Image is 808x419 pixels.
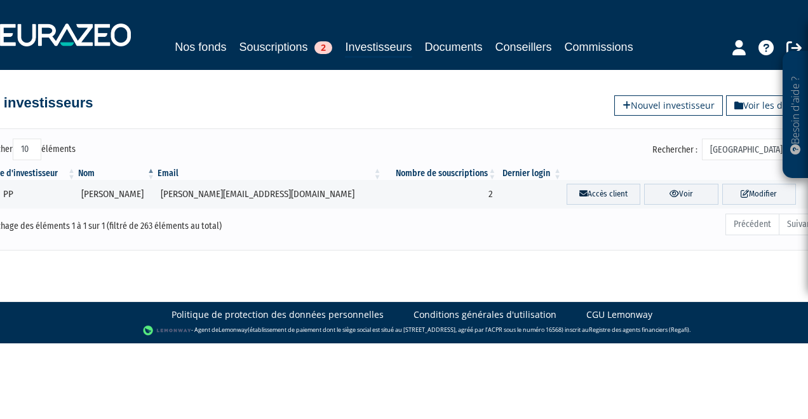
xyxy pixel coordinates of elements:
[414,308,556,321] a: Conditions générales d'utilisation
[172,308,384,321] a: Politique de protection des données personnelles
[156,180,382,209] td: [PERSON_NAME][EMAIL_ADDRESS][DOMAIN_NAME]
[382,180,497,209] td: 2
[219,326,248,334] a: Lemonway
[567,184,640,205] a: Accès client
[77,180,156,209] td: [PERSON_NAME]
[644,184,718,205] a: Voir
[589,326,689,334] a: Registre des agents financiers (Regafi)
[13,324,795,337] div: - Agent de (établissement de paiement dont le siège social est situé au [STREET_ADDRESS], agréé p...
[77,167,156,180] th: Nom : activer pour trier la colonne par ordre d&eacute;croissant
[788,58,803,172] p: Besoin d'aide ?
[497,167,563,180] th: Dernier login : activer pour trier la colonne par ordre croissant
[586,308,652,321] a: CGU Lemonway
[13,139,41,160] select: Afficheréléments
[722,184,796,205] a: Modifier
[175,38,226,56] a: Nos fonds
[156,167,382,180] th: Email : activer pour trier la colonne par ordre croissant
[614,95,723,116] a: Nouvel investisseur
[495,38,552,56] a: Conseillers
[314,41,332,54] span: 2
[239,38,332,56] a: Souscriptions2
[382,167,497,180] th: Nombre de souscriptions : activer pour trier la colonne par ordre croissant
[143,324,192,337] img: logo-lemonway.png
[565,38,633,56] a: Commissions
[345,38,412,58] a: Investisseurs
[425,38,483,56] a: Documents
